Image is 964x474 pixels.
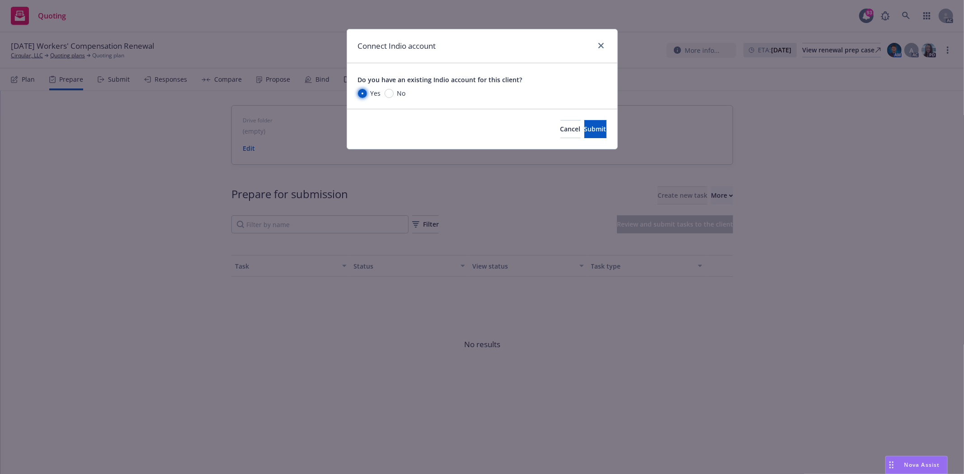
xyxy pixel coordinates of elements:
span: Do you have an existing Indio account for this client? [358,75,522,84]
span: Yes [371,88,381,98]
button: Cancel [560,120,581,138]
input: No [385,89,394,98]
span: Cancel [560,125,581,133]
span: Submit [584,125,607,133]
button: Nova Assist [885,456,948,474]
div: Drag to move [886,456,897,474]
a: close [596,40,607,51]
span: Nova Assist [904,461,940,469]
button: Submit [584,120,607,138]
input: Yes [358,89,367,98]
span: No [397,88,406,98]
h1: Connect Indio account [358,40,436,52]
